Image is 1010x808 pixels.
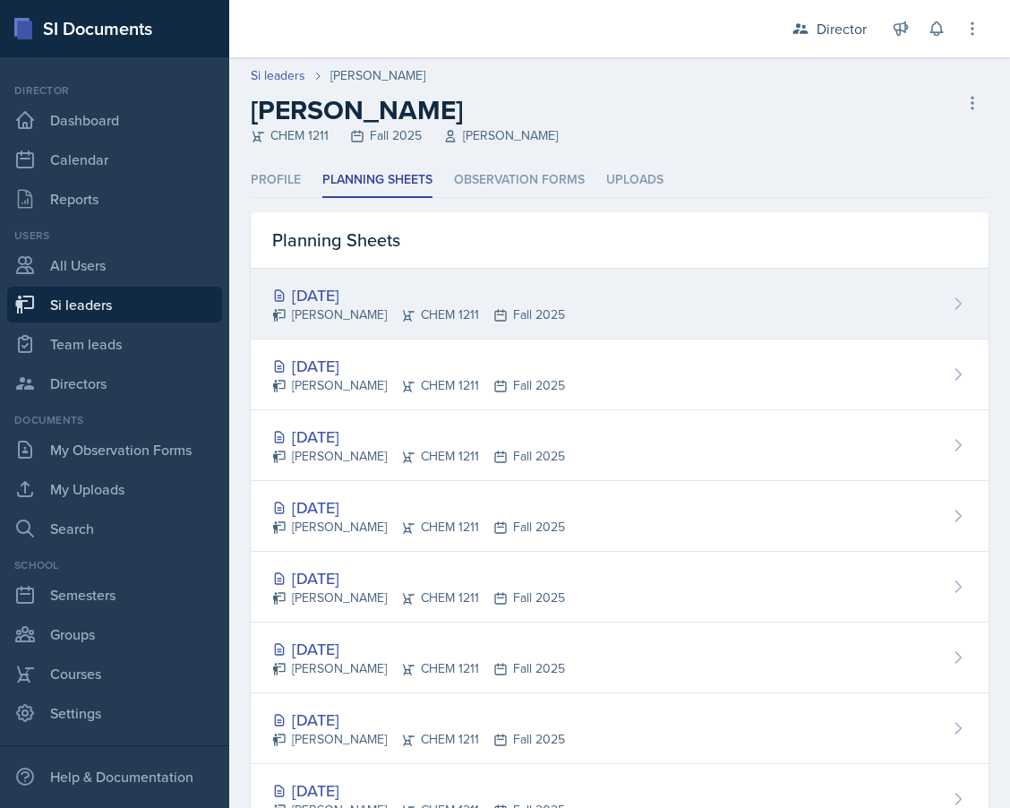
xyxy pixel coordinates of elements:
[272,659,565,678] div: [PERSON_NAME] CHEM 1211 Fall 2025
[272,354,565,378] div: [DATE]
[251,212,989,269] div: Planning Sheets
[251,481,989,552] a: [DATE] [PERSON_NAME]CHEM 1211Fall 2025
[7,656,222,692] a: Courses
[7,759,222,795] div: Help & Documentation
[272,708,565,732] div: [DATE]
[251,410,989,481] a: [DATE] [PERSON_NAME]CHEM 1211Fall 2025
[251,269,989,340] a: [DATE] [PERSON_NAME]CHEM 1211Fall 2025
[7,557,222,573] div: School
[272,518,565,537] div: [PERSON_NAME] CHEM 1211 Fall 2025
[7,432,222,468] a: My Observation Forms
[322,163,432,198] li: Planning Sheets
[272,305,565,324] div: [PERSON_NAME] CHEM 1211 Fall 2025
[272,589,565,607] div: [PERSON_NAME] CHEM 1211 Fall 2025
[330,66,425,85] div: [PERSON_NAME]
[251,623,989,693] a: [DATE] [PERSON_NAME]CHEM 1211Fall 2025
[272,778,565,803] div: [DATE]
[272,566,565,590] div: [DATE]
[251,126,558,145] div: CHEM 1211 Fall 2025 [PERSON_NAME]
[7,695,222,731] a: Settings
[817,18,867,39] div: Director
[606,163,663,198] li: Uploads
[272,283,565,307] div: [DATE]
[7,82,222,99] div: Director
[7,577,222,613] a: Semesters
[251,340,989,410] a: [DATE] [PERSON_NAME]CHEM 1211Fall 2025
[272,376,565,395] div: [PERSON_NAME] CHEM 1211 Fall 2025
[7,142,222,177] a: Calendar
[272,495,565,520] div: [DATE]
[7,102,222,138] a: Dashboard
[7,365,222,401] a: Directors
[251,552,989,623] a: [DATE] [PERSON_NAME]CHEM 1211Fall 2025
[272,425,565,449] div: [DATE]
[272,637,565,661] div: [DATE]
[272,730,565,749] div: [PERSON_NAME] CHEM 1211 Fall 2025
[7,616,222,652] a: Groups
[454,163,585,198] li: Observation Forms
[7,287,222,322] a: Si leaders
[7,228,222,244] div: Users
[251,66,305,85] a: Si leaders
[7,511,222,546] a: Search
[272,447,565,466] div: [PERSON_NAME] CHEM 1211 Fall 2025
[7,247,222,283] a: All Users
[7,412,222,428] div: Documents
[251,163,301,198] li: Profile
[251,94,558,126] h2: [PERSON_NAME]
[251,693,989,764] a: [DATE] [PERSON_NAME]CHEM 1211Fall 2025
[7,181,222,217] a: Reports
[7,326,222,362] a: Team leads
[7,471,222,507] a: My Uploads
